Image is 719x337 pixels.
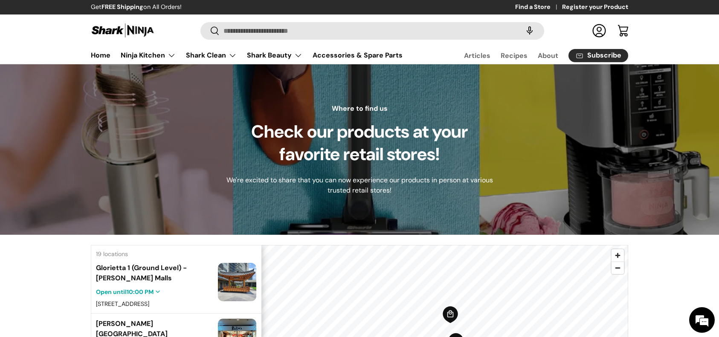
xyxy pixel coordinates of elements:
a: Ninja Kitchen [121,47,176,64]
p: We're excited to share that you can now experience our products in person at various trusted reta... [225,175,494,196]
speech-search-button: Search by voice [516,21,543,40]
img: Shark Ninja Philippines [91,22,155,39]
button: Zoom out [612,262,624,274]
span: [STREET_ADDRESS] [96,300,149,308]
summary: Shark Beauty [242,47,307,64]
strong: FREE Shipping [101,3,143,11]
a: Register your Product [562,3,628,12]
a: Find a Store [515,3,562,12]
a: About [538,47,558,64]
span: Open until [96,288,154,296]
div: 19 locations [91,245,261,258]
nav: Secondary [444,47,628,64]
a: Shark Beauty [247,47,302,64]
a: Home [91,47,110,63]
h1: Check our products at your favorite retail stores! [225,121,494,167]
button: Zoom in [612,249,624,262]
img: Glorietta 1 (Ground Level) - Ayala Malls [218,263,256,301]
p: Get on All Orders! [91,3,182,12]
div: Glorietta 1 (Ground Level) - [PERSON_NAME] Malls [96,263,213,283]
a: Shark Clean [186,47,237,64]
summary: Ninja Kitchen [116,47,181,64]
a: Recipes [501,47,528,64]
time: 10:00 PM [127,288,154,296]
nav: Primary [91,47,403,64]
div: Map marker [442,306,458,324]
p: Where to find us [225,104,494,114]
a: Accessories & Spare Parts [313,47,403,63]
a: Articles [464,47,490,64]
summary: Shark Clean [181,47,242,64]
a: Subscribe [568,49,628,62]
span: Subscribe [587,52,621,59]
